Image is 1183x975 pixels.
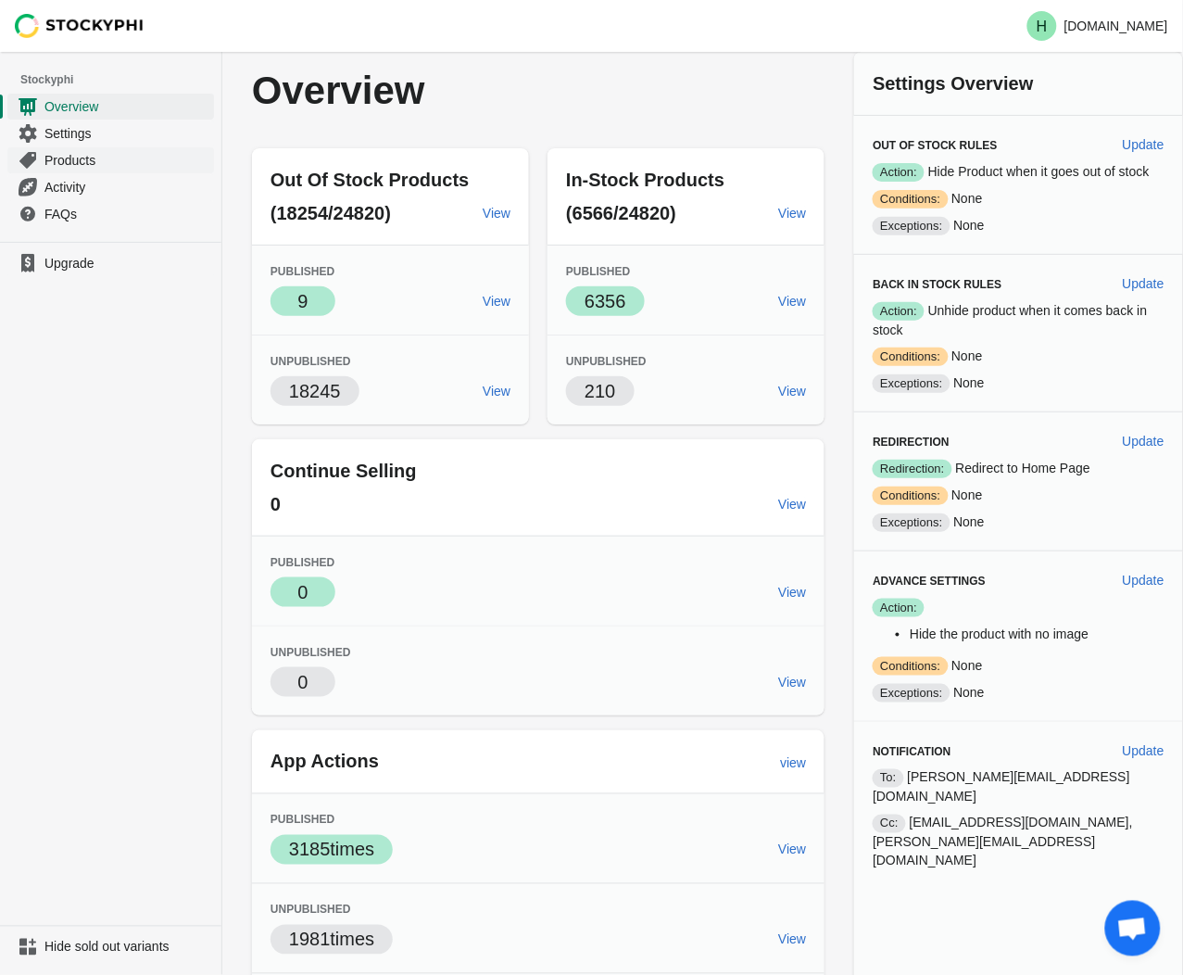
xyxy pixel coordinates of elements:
[873,459,1164,478] p: Redirect to Home Page
[778,842,806,857] span: View
[1123,743,1164,758] span: Update
[778,294,806,309] span: View
[873,73,1033,94] span: Settings Overview
[1105,901,1161,956] div: Open chat
[873,684,950,703] span: Exceptions:
[873,815,906,833] span: Cc:
[566,203,676,223] span: (6566/24820)
[1064,19,1168,33] p: [DOMAIN_NAME]
[271,355,351,368] span: Unpublished
[271,170,469,190] span: Out Of Stock Products
[873,189,1164,209] p: None
[44,151,210,170] span: Products
[1115,267,1172,300] button: Update
[771,576,813,609] a: View
[873,486,1164,505] p: None
[1115,734,1172,767] button: Update
[271,203,391,223] span: (18254/24820)
[873,301,1164,339] p: Unhide product when it comes back in stock
[873,768,1164,806] p: [PERSON_NAME][EMAIL_ADDRESS][DOMAIN_NAME]
[873,487,948,505] span: Conditions:
[585,291,626,311] span: 6356
[483,294,510,309] span: View
[289,381,341,401] span: 18245
[289,840,374,860] span: 3185 times
[873,348,948,366] span: Conditions:
[7,934,214,960] a: Hide sold out variants
[271,814,334,827] span: Published
[873,769,903,788] span: To:
[44,97,210,116] span: Overview
[271,904,351,917] span: Unpublished
[873,302,925,321] span: Action:
[7,173,214,200] a: Activity
[20,70,221,89] span: Stockyphi
[297,582,308,602] span: 0
[44,124,210,143] span: Settings
[771,665,813,699] a: View
[873,216,1164,235] p: None
[271,494,281,514] span: 0
[873,374,1164,393] p: None
[771,374,813,408] a: View
[910,625,1164,643] li: Hide the product with no image
[297,291,308,311] span: 9
[771,285,813,318] a: View
[271,265,334,278] span: Published
[289,930,374,950] span: 1981 times
[873,513,1164,532] p: None
[873,683,1164,703] p: None
[7,200,214,227] a: FAQs
[873,656,1164,676] p: None
[778,384,806,399] span: View
[297,672,308,692] span: 0
[873,162,1164,182] p: Hide Product when it goes out of stock
[1123,573,1164,588] span: Update
[873,277,1107,292] h3: Back in Stock Rules
[873,744,1107,759] h3: Notification
[1037,19,1048,34] text: H
[44,178,210,196] span: Activity
[1115,563,1172,597] button: Update
[271,752,379,772] span: App Actions
[771,833,813,867] a: View
[1020,7,1176,44] button: Avatar with initials H[DOMAIN_NAME]
[1115,424,1172,458] button: Update
[566,265,630,278] span: Published
[44,254,210,272] span: Upgrade
[44,205,210,223] span: FAQs
[7,120,214,146] a: Settings
[780,756,806,771] span: view
[252,70,618,111] p: Overview
[271,556,334,569] span: Published
[1123,276,1164,291] span: Update
[778,497,806,512] span: View
[873,513,950,532] span: Exceptions:
[778,675,806,690] span: View
[873,138,1107,153] h3: Out of Stock Rules
[873,217,950,235] span: Exceptions:
[771,487,813,521] a: View
[7,250,214,276] a: Upgrade
[873,435,1107,450] h3: Redirection
[475,196,518,230] a: View
[566,355,647,368] span: Unpublished
[771,923,813,956] a: View
[7,93,214,120] a: Overview
[483,206,510,221] span: View
[1027,11,1057,41] span: Avatar with initials H
[773,747,813,780] a: view
[778,932,806,947] span: View
[873,599,925,617] span: Action:
[566,170,724,190] span: In-Stock Products
[873,657,948,676] span: Conditions:
[475,374,518,408] a: View
[585,378,615,404] p: 210
[778,206,806,221] span: View
[873,163,925,182] span: Action:
[873,460,951,478] span: Redirection:
[7,146,214,173] a: Products
[1123,434,1164,449] span: Update
[771,196,813,230] a: View
[1123,137,1164,152] span: Update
